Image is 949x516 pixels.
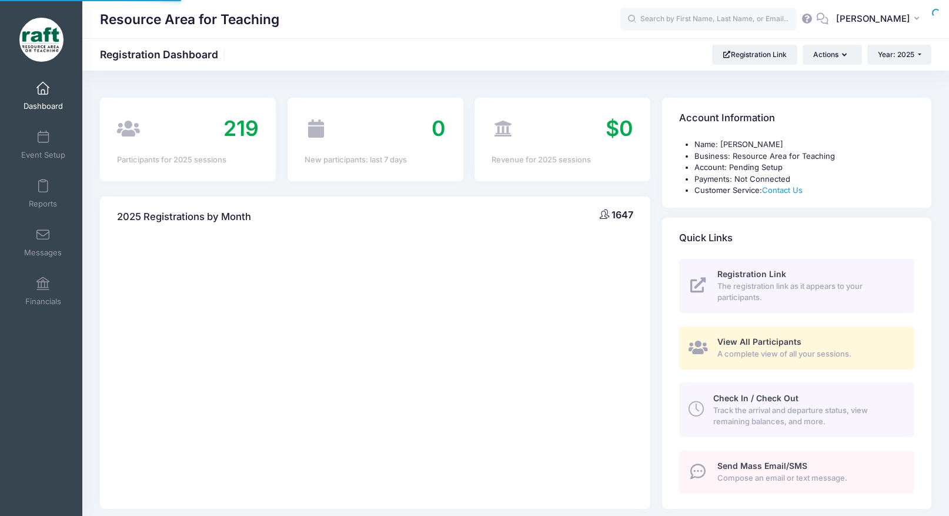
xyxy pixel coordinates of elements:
[713,405,901,428] span: Track the arrival and departure status, view remaining balances, and more.
[679,221,733,255] h4: Quick Links
[836,12,910,25] span: [PERSON_NAME]
[606,115,633,141] span: $0
[15,173,71,214] a: Reports
[19,18,64,62] img: Resource Area for Teaching
[492,154,633,166] div: Revenue for 2025 sessions
[717,472,901,484] span: Compose an email or text message.
[21,150,65,160] span: Event Setup
[762,185,803,195] a: Contact Us
[29,199,57,209] span: Reports
[25,297,61,307] span: Financials
[694,151,914,162] li: Business: Resource Area for Teaching
[717,269,786,279] span: Registration Link
[620,8,797,31] input: Search by First Name, Last Name, or Email...
[100,48,228,61] h1: Registration Dashboard
[24,101,63,111] span: Dashboard
[878,50,914,59] span: Year: 2025
[679,451,914,494] a: Send Mass Email/SMS Compose an email or text message.
[679,102,775,135] h4: Account Information
[679,259,914,313] a: Registration Link The registration link as it appears to your participants.
[828,6,931,33] button: [PERSON_NAME]
[117,200,251,234] h4: 2025 Registrations by Month
[803,45,861,65] button: Actions
[15,75,71,116] a: Dashboard
[694,139,914,151] li: Name: [PERSON_NAME]
[117,154,259,166] div: Participants for 2025 sessions
[713,393,798,403] span: Check In / Check Out
[100,6,279,33] h1: Resource Area for Teaching
[15,124,71,165] a: Event Setup
[717,281,901,304] span: The registration link as it appears to your participants.
[223,115,259,141] span: 219
[694,162,914,174] li: Account: Pending Setup
[24,248,62,258] span: Messages
[15,271,71,312] a: Financials
[611,209,633,221] span: 1647
[679,327,914,369] a: View All Participants A complete view of all your sessions.
[679,382,914,437] a: Check In / Check Out Track the arrival and departure status, view remaining balances, and more.
[717,337,801,347] span: View All Participants
[717,348,901,360] span: A complete view of all your sessions.
[694,185,914,197] li: Customer Service:
[867,45,931,65] button: Year: 2025
[712,45,797,65] a: Registration Link
[15,222,71,263] a: Messages
[717,461,807,471] span: Send Mass Email/SMS
[694,174,914,185] li: Payments: Not Connected
[305,154,446,166] div: New participants: last 7 days
[432,115,446,141] span: 0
